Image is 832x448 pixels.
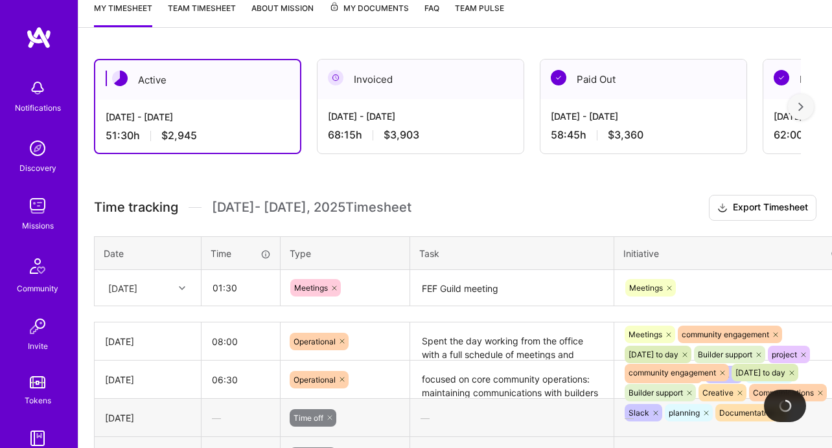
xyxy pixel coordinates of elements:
div: Tokens [25,394,51,407]
img: Invite [25,313,51,339]
span: $3,360 [608,128,643,142]
div: 51:30 h [106,129,290,142]
span: Builder support [629,388,683,398]
span: Time off [294,413,323,423]
div: Discovery [19,161,56,175]
div: [DATE] [108,281,137,295]
div: [DATE] - [DATE] [328,109,513,123]
textarea: FEF Guild meeting [411,271,612,306]
span: $3,903 [384,128,419,142]
div: [DATE] [105,411,191,425]
a: About Mission [251,1,314,27]
a: My timesheet [94,1,152,27]
a: Team Pulse [455,1,504,27]
a: Team timesheet [168,1,236,27]
div: Paid Out [540,60,746,99]
div: — [410,401,614,435]
img: Community [22,251,53,282]
input: HH:MM [202,363,280,397]
div: Invoiced [318,60,524,99]
span: [DATE] to day [629,350,678,359]
span: Time tracking [94,199,178,216]
div: Missions [22,219,54,232]
th: Task [410,236,614,270]
img: logo [26,26,52,49]
img: bell [25,75,51,101]
a: FAQ [424,1,439,27]
th: Date [95,236,202,270]
span: $2,945 [161,129,197,142]
i: icon Download [717,201,728,215]
div: Active [95,60,300,100]
span: My Documents [329,1,409,16]
div: [DATE] [105,335,191,348]
div: 58:45 h [551,128,736,142]
span: project [772,350,797,359]
div: Invite [28,339,48,353]
img: discovery [25,135,51,161]
span: Creative [702,388,734,398]
span: Communications [753,388,814,398]
div: — [202,401,280,435]
div: [DATE] - [DATE] [106,110,290,124]
span: Team Pulse [455,3,504,13]
img: loading [778,398,793,414]
span: community engagement [682,330,769,339]
img: Paid Out [774,70,789,85]
img: Paid Out [551,70,566,85]
div: 68:15 h [328,128,513,142]
button: Export Timesheet [709,195,816,221]
div: Community [17,282,58,295]
span: [DATE] - [DATE] , 2025 Timesheet [212,199,411,216]
textarea: Spent the day working from the office with a full schedule of meetings and focused work. Synced w... [411,324,612,359]
img: Active [112,71,128,86]
div: [DATE] - [DATE] [551,109,736,123]
span: [DATE] to day [735,368,785,377]
span: Operational [294,375,336,385]
i: icon Chevron [179,285,185,291]
div: [DATE] [105,373,191,386]
img: teamwork [25,193,51,219]
span: Operational [294,337,336,346]
th: Type [281,236,410,270]
img: tokens [30,376,45,388]
span: Meetings [294,283,328,293]
img: Invoiced [328,70,343,85]
span: Meetings [629,330,662,339]
div: Time [211,247,271,260]
span: Builder support [698,350,752,359]
textarea: focused on core community operations: maintaining communications with builders and candidates, pr... [411,362,612,398]
input: HH:MM [202,324,280,359]
input: HH:MM [202,271,279,305]
span: Meetings [629,283,663,293]
img: right [798,102,803,111]
a: My Documents [329,1,409,27]
div: Notifications [15,101,61,115]
span: community engagement [629,368,716,377]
